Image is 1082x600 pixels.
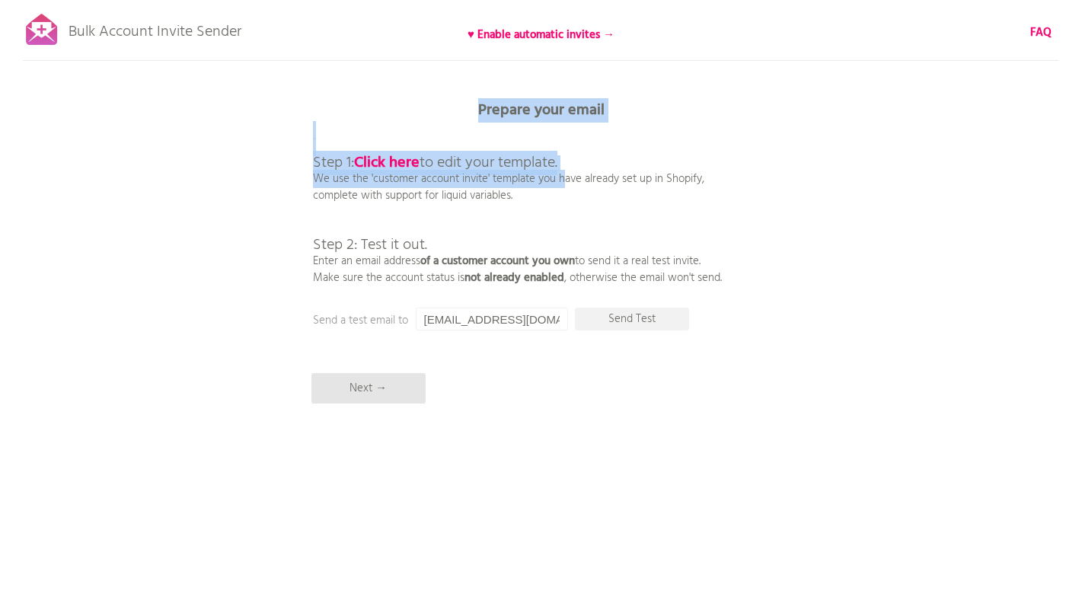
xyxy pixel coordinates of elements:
a: FAQ [1030,24,1052,41]
a: Click here [354,151,420,175]
p: Next → [311,373,426,404]
span: Step 1: to edit your template. [313,151,557,175]
b: FAQ [1030,24,1052,42]
p: Send a test email to [313,312,618,329]
b: ♥ Enable automatic invites → [468,26,614,44]
p: Bulk Account Invite Sender [69,9,241,47]
p: Send Test [575,308,689,330]
p: We use the 'customer account invite' template you have already set up in Shopify, complete with s... [313,122,722,286]
span: Step 2: Test it out. [313,233,427,257]
b: of a customer account you own [420,252,575,270]
b: Prepare your email [478,98,605,123]
b: not already enabled [464,269,564,287]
